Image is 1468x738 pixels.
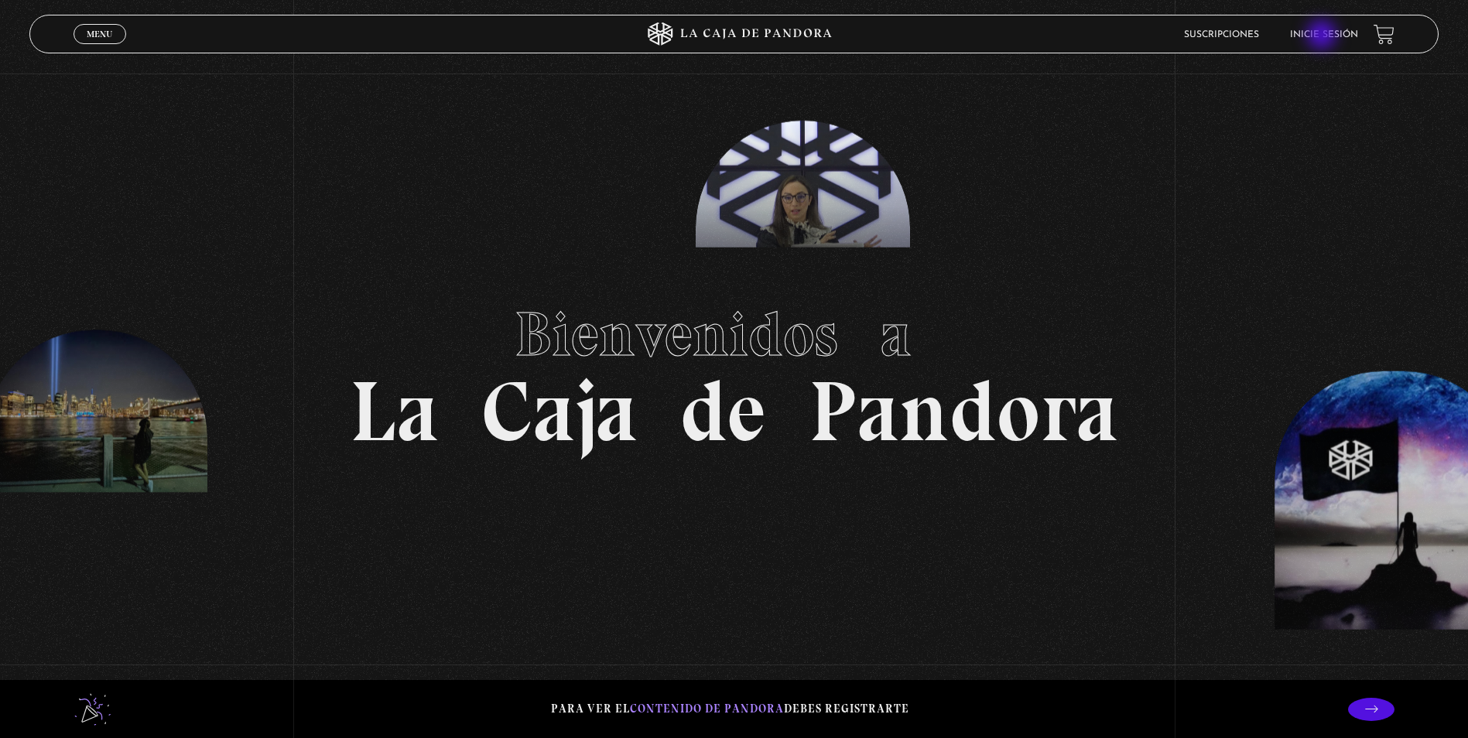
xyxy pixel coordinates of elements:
[551,699,909,719] p: Para ver el debes registrarte
[1290,30,1358,39] a: Inicie sesión
[515,297,954,371] span: Bienvenidos a
[1374,24,1394,45] a: View your shopping cart
[1184,30,1259,39] a: Suscripciones
[87,29,112,39] span: Menu
[350,284,1118,454] h1: La Caja de Pandora
[82,43,118,53] span: Cerrar
[630,702,784,716] span: contenido de Pandora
